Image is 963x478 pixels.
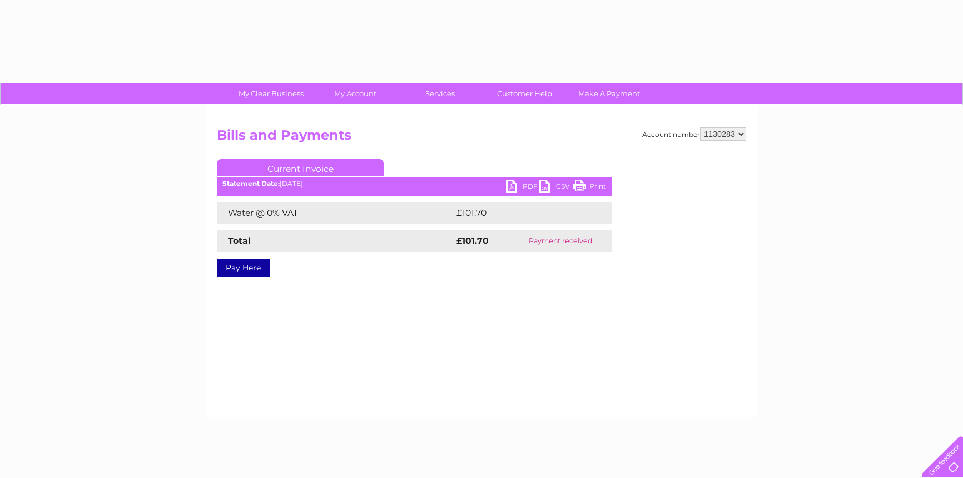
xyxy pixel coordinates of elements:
[217,180,612,188] div: [DATE]
[225,83,317,104] a: My Clear Business
[217,259,270,277] a: Pay Here
[217,202,454,224] td: Water @ 0% VAT
[454,202,590,224] td: £101.70
[222,179,280,188] b: Statement Date:
[217,127,746,149] h2: Bills and Payments
[539,180,573,196] a: CSV
[563,83,655,104] a: Make A Payment
[228,235,251,246] strong: Total
[573,180,606,196] a: Print
[394,83,486,104] a: Services
[217,159,384,176] a: Current Invoice
[310,83,401,104] a: My Account
[510,230,612,252] td: Payment received
[506,180,539,196] a: PDF
[642,127,746,141] div: Account number
[479,83,570,104] a: Customer Help
[456,235,489,246] strong: £101.70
